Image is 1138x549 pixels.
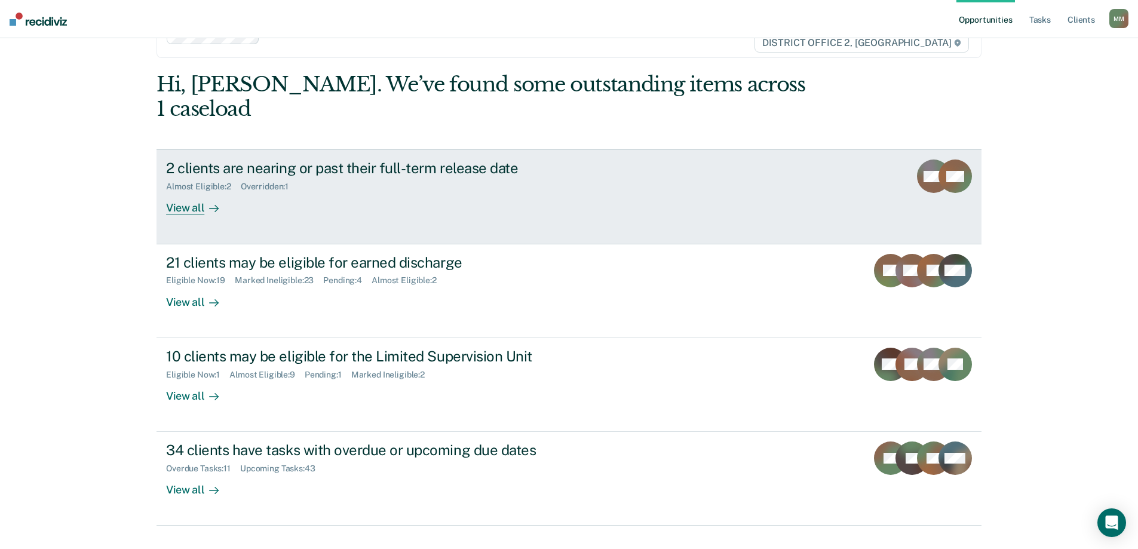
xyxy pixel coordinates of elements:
[157,338,981,432] a: 10 clients may be eligible for the Limited Supervision UnitEligible Now:1Almost Eligible:9Pending...
[166,379,233,403] div: View all
[305,370,351,380] div: Pending : 1
[351,370,434,380] div: Marked Ineligible : 2
[166,441,585,459] div: 34 clients have tasks with overdue or upcoming due dates
[157,72,817,121] div: Hi, [PERSON_NAME]. We’ve found some outstanding items across 1 caseload
[235,275,323,286] div: Marked Ineligible : 23
[166,275,235,286] div: Eligible Now : 19
[157,432,981,526] a: 34 clients have tasks with overdue or upcoming due datesOverdue Tasks:11Upcoming Tasks:43View all
[166,192,233,215] div: View all
[166,286,233,309] div: View all
[754,33,969,53] span: DISTRICT OFFICE 2, [GEOGRAPHIC_DATA]
[372,275,446,286] div: Almost Eligible : 2
[166,370,229,380] div: Eligible Now : 1
[166,160,585,177] div: 2 clients are nearing or past their full-term release date
[157,244,981,338] a: 21 clients may be eligible for earned dischargeEligible Now:19Marked Ineligible:23Pending:4Almost...
[1109,9,1128,28] button: MM
[166,474,233,497] div: View all
[229,370,305,380] div: Almost Eligible : 9
[166,464,240,474] div: Overdue Tasks : 11
[166,254,585,271] div: 21 clients may be eligible for earned discharge
[166,348,585,365] div: 10 clients may be eligible for the Limited Supervision Unit
[241,182,298,192] div: Overridden : 1
[166,182,241,192] div: Almost Eligible : 2
[1097,508,1126,537] div: Open Intercom Messenger
[323,275,372,286] div: Pending : 4
[1109,9,1128,28] div: M M
[157,149,981,244] a: 2 clients are nearing or past their full-term release dateAlmost Eligible:2Overridden:1View all
[240,464,325,474] div: Upcoming Tasks : 43
[10,13,67,26] img: Recidiviz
